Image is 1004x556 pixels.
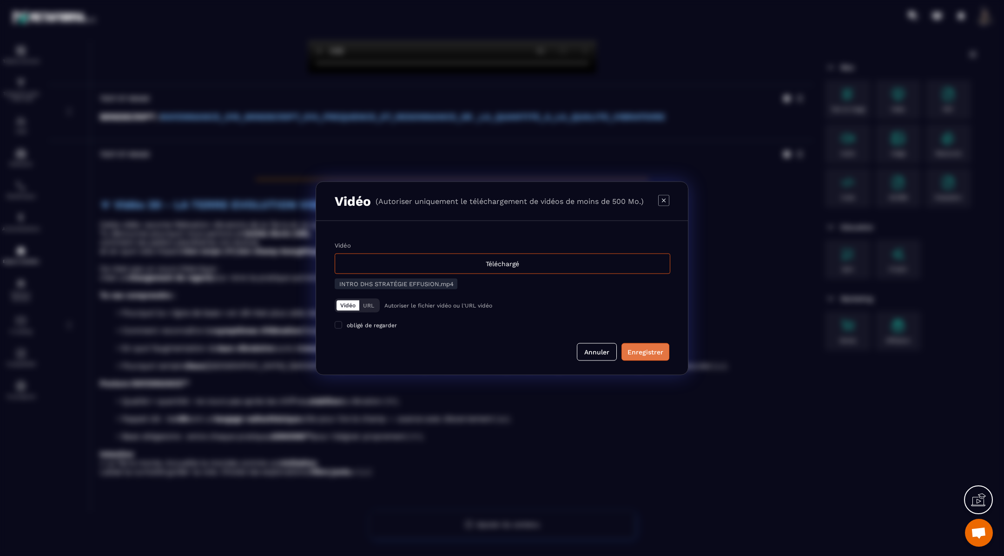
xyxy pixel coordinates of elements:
[384,302,492,308] p: Autoriser le fichier vidéo ou l'URL vidéo
[347,322,397,328] span: obligé de regarder
[621,343,669,360] button: Enregistrer
[577,343,617,360] button: Annuler
[335,253,670,274] div: Téléchargé
[627,347,663,356] div: Enregistrer
[335,242,351,249] label: Vidéo
[335,193,371,209] h3: Vidéo
[965,519,993,547] a: Ouvrir le chat
[376,196,644,205] p: (Autoriser uniquement le téléchargement de vidéos de moins de 500 Mo.)
[339,280,454,287] span: INTRO DHS STRATÉGIE EFFUSION.mp4
[359,300,378,310] button: URL
[337,300,359,310] button: Vidéo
